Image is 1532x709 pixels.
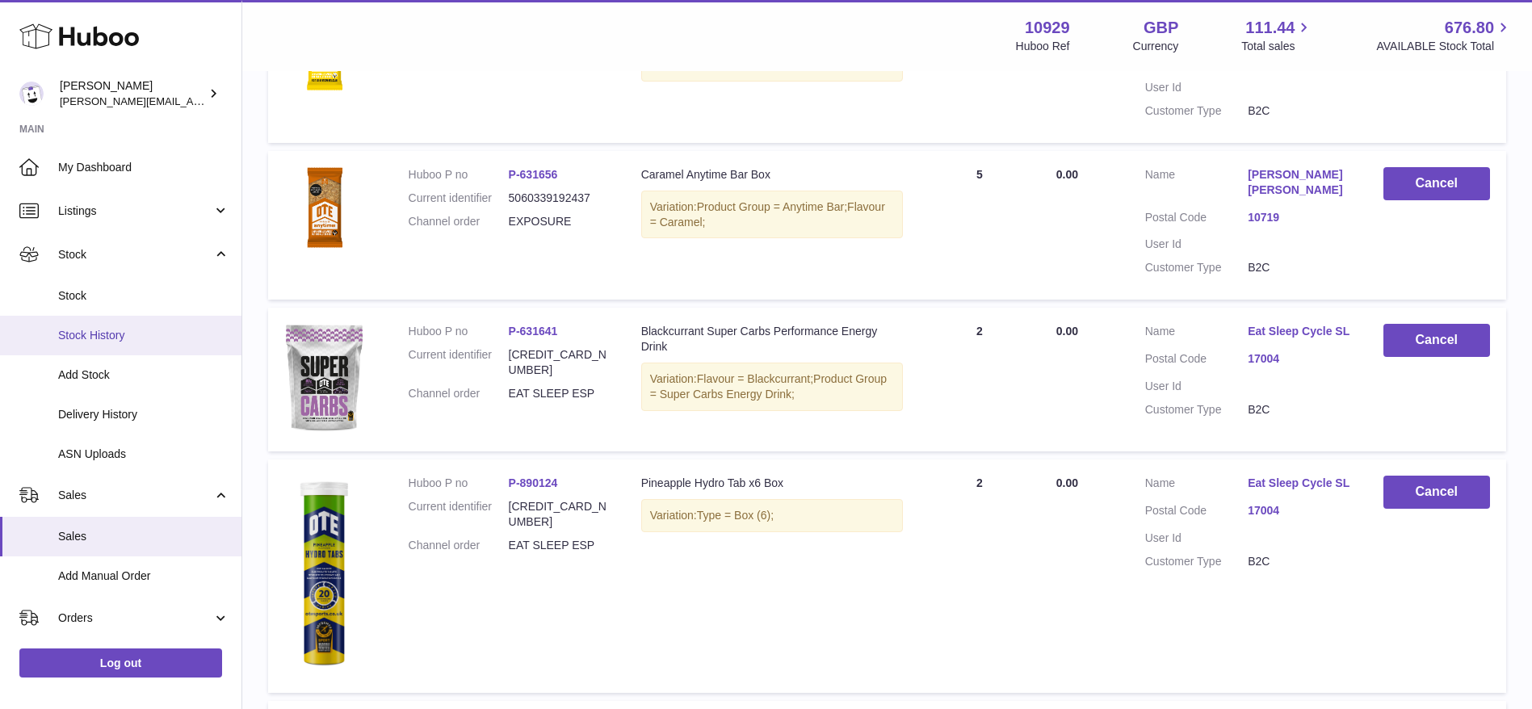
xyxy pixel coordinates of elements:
span: AVAILABLE Stock Total [1376,39,1513,54]
dd: EAT SLEEP ESP [509,386,609,401]
span: My Dashboard [58,160,229,175]
dt: Current identifier [409,347,509,378]
div: Caramel Anytime Bar Box [641,167,903,182]
dt: User Id [1145,237,1248,252]
div: Currency [1133,39,1179,54]
a: Eat Sleep Cycle SL [1248,324,1350,339]
dt: Current identifier [409,499,509,530]
span: Add Manual Order [58,568,229,584]
dt: Channel order [409,214,509,229]
span: Product Group = Anytime Bar; [697,200,847,213]
div: Huboo Ref [1016,39,1070,54]
dd: EXPOSURE [509,214,609,229]
span: Listings [58,203,212,219]
dt: Postal Code [1145,210,1248,229]
a: P-890124 [509,476,558,489]
strong: 10929 [1025,17,1070,39]
dd: [CREDIT_CARD_NUMBER] [509,347,609,378]
span: Add Stock [58,367,229,383]
a: Log out [19,648,222,678]
span: Delivery History [58,407,229,422]
strong: GBP [1144,17,1178,39]
dd: 5060339192437 [509,191,609,206]
td: 5 [919,151,1040,300]
dd: B2C [1248,402,1350,417]
a: P-631656 [509,168,558,181]
a: Eat Sleep Cycle SL [1248,476,1350,491]
span: Stock History [58,328,229,343]
dt: User Id [1145,80,1248,95]
dt: Current identifier [409,191,509,206]
span: ASN Uploads [58,447,229,462]
dd: B2C [1248,554,1350,569]
dt: User Id [1145,531,1248,546]
td: 2 [919,459,1040,693]
span: [PERSON_NAME][EMAIL_ADDRESS][DOMAIN_NAME] [60,94,324,107]
a: 676.80 AVAILABLE Stock Total [1376,17,1513,54]
dd: B2C [1248,260,1350,275]
dt: Customer Type [1145,554,1248,569]
span: Product Group = Super Carbs Energy Drink; [650,372,888,401]
dt: Huboo P no [409,167,509,182]
div: [PERSON_NAME] [60,78,205,109]
div: Variation: [641,499,903,532]
span: Stock [58,288,229,304]
dt: Name [1145,324,1248,343]
div: Variation: [641,191,903,239]
img: Artboard-3-1.png [284,324,365,431]
span: 111.44 [1245,17,1295,39]
a: 17004 [1248,351,1350,367]
span: Stock [58,247,212,262]
span: Flavour = Blackcurrant; [697,372,813,385]
dt: User Id [1145,379,1248,394]
div: Variation: [641,363,903,411]
button: Cancel [1383,324,1490,357]
dd: EAT SLEEP ESP [509,538,609,553]
div: Blackcurrant Super Carbs Performance Energy Drink [641,324,903,354]
a: P-631641 [509,325,558,338]
span: 0.00 [1056,168,1078,181]
span: 0.00 [1056,325,1078,338]
img: OTE-Pineapple-Hydro-Tabs-with-IS-Logo136483.png [284,476,365,673]
dt: Customer Type [1145,260,1248,275]
img: OTE_Caramel-Anytime-Bar.png [284,167,365,248]
dt: Channel order [409,386,509,401]
img: thomas@otesports.co.uk [19,82,44,106]
span: Sales [58,529,229,544]
a: 17004 [1248,503,1350,518]
dt: Postal Code [1145,351,1248,371]
div: Pineapple Hydro Tab x6 Box [641,476,903,491]
dt: Name [1145,167,1248,202]
dt: Huboo P no [409,324,509,339]
dt: Postal Code [1145,503,1248,522]
dd: [CREDIT_CARD_NUMBER] [509,499,609,530]
span: Orders [58,610,212,626]
span: Type = Box (6); [697,509,774,522]
dt: Customer Type [1145,402,1248,417]
button: Cancel [1383,167,1490,200]
a: [PERSON_NAME] [PERSON_NAME] [1248,167,1350,198]
dt: Channel order [409,538,509,553]
td: 2 [919,308,1040,451]
span: Sales [58,488,212,503]
dd: B2C [1248,103,1350,119]
a: 111.44 Total sales [1241,17,1313,54]
span: Total sales [1241,39,1313,54]
span: 676.80 [1445,17,1494,39]
button: Cancel [1383,476,1490,509]
dt: Customer Type [1145,103,1248,119]
dt: Name [1145,476,1248,495]
span: Flavour = Caramel; [650,200,885,229]
span: 0.00 [1056,476,1078,489]
a: 10719 [1248,210,1350,225]
dt: Huboo P no [409,476,509,491]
